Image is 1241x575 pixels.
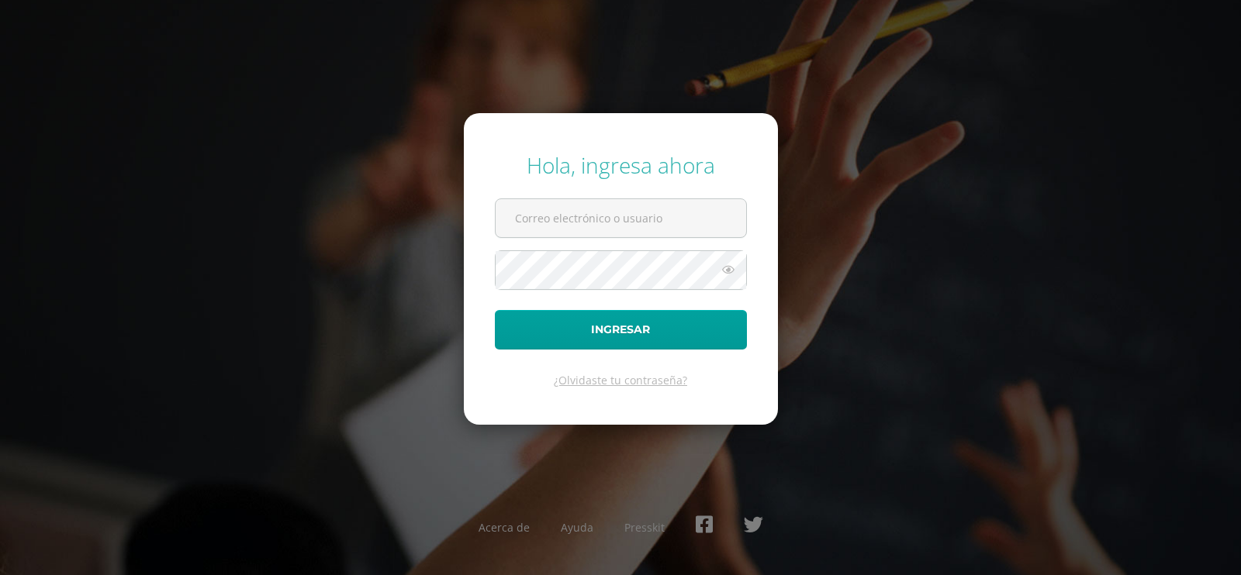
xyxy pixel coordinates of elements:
a: Ayuda [561,520,593,535]
button: Ingresar [495,310,747,349]
input: Correo electrónico o usuario [496,199,746,237]
a: ¿Olvidaste tu contraseña? [554,373,687,387]
a: Presskit [624,520,665,535]
a: Acerca de [479,520,530,535]
div: Hola, ingresa ahora [495,150,747,180]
